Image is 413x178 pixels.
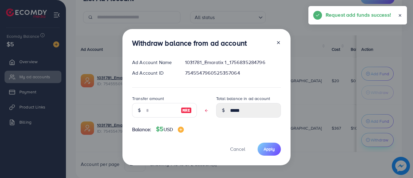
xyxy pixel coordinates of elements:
div: Ad Account Name [127,59,180,66]
button: Cancel [223,143,253,156]
img: image [181,107,192,114]
div: 7545547960525357064 [180,70,286,76]
h5: Request add funds success! [326,11,391,19]
span: USD [164,126,173,133]
label: Total balance in ad account [216,95,270,102]
label: Transfer amount [132,95,164,102]
div: 1031781_Emaratix 1_1756835284796 [180,59,286,66]
span: Apply [264,146,275,152]
h3: Withdraw balance from ad account [132,39,247,47]
img: image [178,127,184,133]
button: Apply [258,143,281,156]
div: Ad Account ID [127,70,180,76]
h4: $5 [156,125,184,133]
span: Balance: [132,126,151,133]
span: Cancel [230,146,245,152]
